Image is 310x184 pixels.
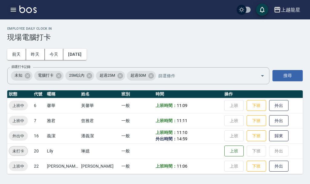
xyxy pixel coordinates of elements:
[120,98,154,113] td: 一般
[80,159,120,174] td: [PERSON_NAME]
[7,49,26,60] button: 前天
[45,90,80,98] th: 暱稱
[32,128,45,143] td: 16
[258,71,267,81] button: Open
[9,148,28,154] span: 未打卡
[120,113,154,128] td: 一般
[247,130,266,142] button: 下班
[7,90,32,98] th: 狀態
[80,98,120,113] td: 黃馨華
[7,27,303,31] h2: Employee Daily Clock In
[271,4,303,16] button: 上越龍星
[9,102,28,109] span: 上班中
[272,70,303,81] button: 搜尋
[80,113,120,128] td: 曾雅君
[269,161,289,172] button: 外出
[45,159,80,174] td: [PERSON_NAME]
[120,159,154,174] td: 一般
[65,72,88,79] span: 25M以內
[32,143,45,159] td: 20
[120,143,154,159] td: 一般
[80,128,120,143] td: 潘義潔
[120,90,154,98] th: 班別
[269,100,289,111] button: 外出
[96,71,125,81] div: 超過25M
[223,90,303,98] th: 操作
[281,6,300,14] div: 上越龍星
[156,130,177,135] b: 上班時間：
[32,159,45,174] td: 22
[63,49,86,60] button: [DATE]
[120,128,154,143] td: 一般
[34,71,64,81] div: 電腦打卡
[269,115,289,126] button: 外出
[11,72,26,79] span: 未知
[224,146,244,157] button: 上班
[32,113,45,128] td: 7
[7,33,303,42] h3: 現場電腦打卡
[45,143,80,159] td: Lily
[9,133,28,139] span: 外出中
[45,98,80,113] td: 馨華
[127,71,156,81] div: 超過50M
[65,71,94,81] div: 25M以內
[247,115,266,126] button: 下班
[177,164,187,169] span: 11:06
[157,70,250,81] input: 篩選條件
[156,118,177,123] b: 上班時間：
[9,118,28,124] span: 上班中
[127,72,150,79] span: 超過50M
[45,128,80,143] td: 義潔
[45,49,64,60] button: 今天
[45,113,80,128] td: 雅君
[177,103,187,108] span: 11:09
[247,161,266,172] button: 下班
[80,90,120,98] th: 姓名
[32,90,45,98] th: 代號
[12,65,31,69] label: 篩選打卡記錄
[269,130,289,142] button: 歸來
[156,164,177,169] b: 上班時間：
[247,100,266,111] button: 下班
[156,136,177,141] b: 外出時間：
[154,90,223,98] th: 時間
[19,5,37,13] img: Logo
[177,130,187,135] span: 11:10
[9,163,28,169] span: 上班中
[256,4,268,16] button: save
[177,118,187,123] span: 11:11
[156,103,177,108] b: 上班時間：
[11,71,32,81] div: 未知
[34,72,57,79] span: 電腦打卡
[26,49,45,60] button: 昨天
[177,136,187,141] span: 14:59
[32,98,45,113] td: 6
[80,143,120,159] td: 琳嬑
[96,72,119,79] span: 超過25M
